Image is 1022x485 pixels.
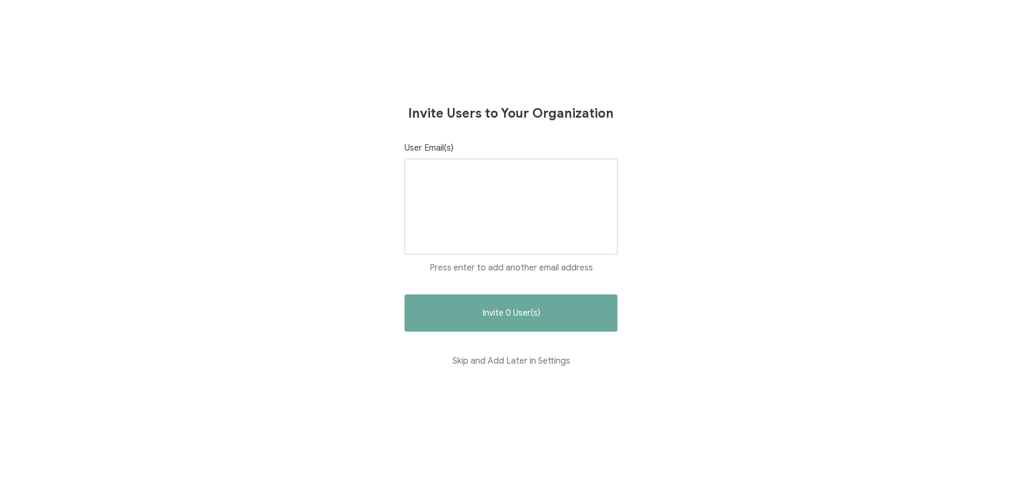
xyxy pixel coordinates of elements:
h1: Invite Users to Your Organization [408,105,614,121]
span: Invite 0 User(s) [482,309,540,317]
span: Press enter to add another email address [430,262,593,273]
button: Skip and Add Later in Settings [405,342,617,380]
iframe: Chat Widget [845,365,1022,485]
span: User Email(s) [405,143,454,153]
button: Invite 0 User(s) [405,294,617,332]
